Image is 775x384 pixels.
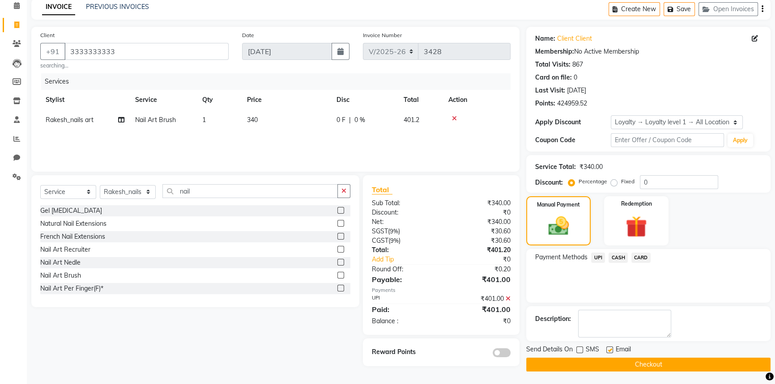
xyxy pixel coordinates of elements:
div: Balance : [365,316,441,326]
span: Email [616,345,631,356]
small: searching... [40,62,229,70]
th: Stylist [40,90,130,110]
div: Name: [535,34,555,43]
div: French Nail Extensions [40,232,105,241]
div: UPI [365,294,441,304]
span: UPI [591,253,605,263]
div: ₹340.00 [579,162,603,172]
a: Client Client [557,34,592,43]
div: Last Visit: [535,86,565,95]
div: Service Total: [535,162,576,172]
span: SGST [372,227,388,235]
div: No Active Membership [535,47,762,56]
div: ₹0 [454,255,517,264]
div: Points: [535,99,555,108]
div: ₹401.00 [441,294,517,304]
button: Save [664,2,695,16]
input: Search or Scan [162,184,338,198]
button: Apply [728,134,753,147]
div: ( ) [365,236,441,245]
img: _cash.svg [542,214,575,238]
span: 340 [247,116,258,124]
div: Discount: [535,178,563,187]
span: Nail Art Brush [135,116,176,124]
label: Redemption [621,200,652,208]
div: Discount: [365,208,441,217]
span: Rakesh_nails art [46,116,94,124]
div: Services [41,73,517,90]
div: ₹0.20 [441,265,517,274]
div: Coupon Code [535,135,611,145]
img: _gift.svg [619,213,654,240]
span: Total [372,185,392,194]
a: Add Tip [365,255,454,264]
div: Card on file: [535,73,572,82]
div: Payable: [365,274,441,285]
th: Qty [197,90,242,110]
span: CGST [372,236,388,245]
div: Payments [372,287,511,294]
div: 867 [572,60,583,69]
div: ₹340.00 [441,198,517,208]
div: ₹30.60 [441,227,517,236]
div: Gel [MEDICAL_DATA] [40,206,102,215]
span: 9% [390,237,399,244]
div: ₹0 [441,316,517,326]
button: Checkout [526,358,771,371]
div: ₹340.00 [441,217,517,227]
button: Create New [609,2,660,16]
div: Nail Art Brush [40,271,81,280]
div: Round Off: [365,265,441,274]
th: Total [398,90,443,110]
span: 401.2 [404,116,419,124]
label: Invoice Number [363,31,402,39]
input: Search by Name/Mobile/Email/Code [64,43,229,60]
div: Nail Art Recruiter [40,245,90,254]
span: CASH [609,253,628,263]
div: Paid: [365,304,441,315]
span: Payment Methods [535,253,588,262]
span: Send Details On [526,345,573,356]
div: ₹30.60 [441,236,517,245]
div: ₹401.00 [441,304,517,315]
label: Date [242,31,254,39]
span: CARD [631,253,651,263]
span: 0 % [354,115,365,125]
div: Description: [535,314,571,324]
label: Fixed [621,177,634,186]
button: Open Invoices [698,2,758,16]
label: Percentage [579,177,607,186]
th: Price [242,90,331,110]
div: Membership: [535,47,574,56]
div: ₹401.00 [441,274,517,285]
div: Apply Discount [535,118,611,127]
span: | [349,115,351,125]
div: Natural Nail Extensions [40,219,106,228]
span: 0 F [336,115,345,125]
div: [DATE] [567,86,586,95]
div: Sub Total: [365,198,441,208]
div: 0 [574,73,577,82]
div: Net: [365,217,441,227]
th: Action [443,90,511,110]
input: Enter Offer / Coupon Code [611,133,724,147]
span: 9% [390,228,398,235]
div: ₹0 [441,208,517,217]
span: SMS [586,345,599,356]
div: Nail Art Nedle [40,258,81,267]
th: Disc [331,90,398,110]
div: 424959.52 [557,99,587,108]
button: +91 [40,43,65,60]
span: 1 [202,116,206,124]
a: PREVIOUS INVOICES [86,3,149,11]
div: ₹401.20 [441,245,517,255]
div: Total: [365,245,441,255]
label: Client [40,31,55,39]
label: Manual Payment [537,201,580,209]
div: Nail Art Per Finger(F)* [40,284,103,293]
th: Service [130,90,197,110]
div: Total Visits: [535,60,571,69]
div: ( ) [365,227,441,236]
div: Reward Points [365,347,441,357]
